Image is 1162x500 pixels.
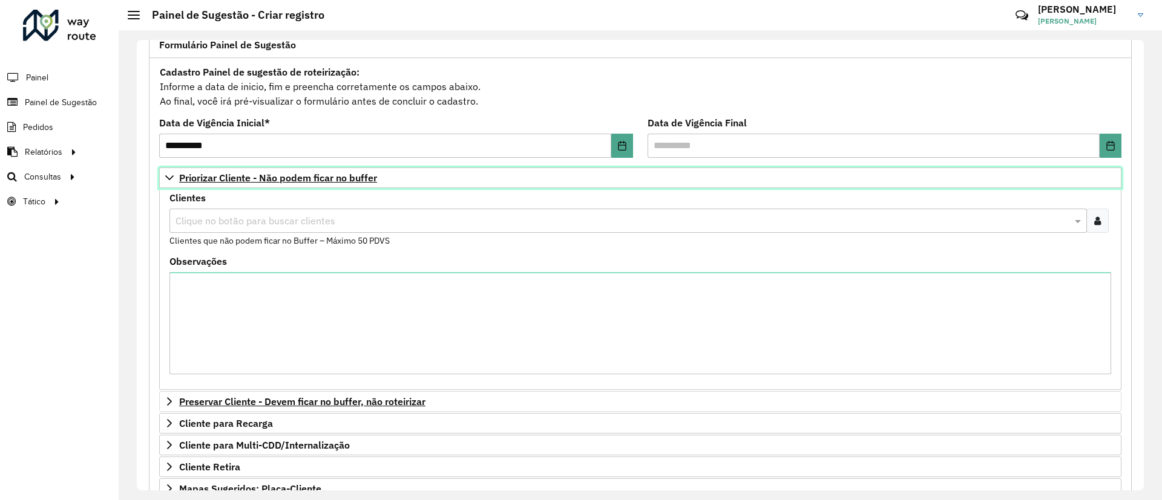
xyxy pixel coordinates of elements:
label: Clientes [169,190,206,205]
span: Relatórios [25,146,62,158]
span: Cliente Retira [179,462,240,472]
div: Priorizar Cliente - Não podem ficar no buffer [159,188,1121,390]
span: Pedidos [23,121,53,134]
span: Cliente para Multi-CDD/Internalização [179,440,350,450]
label: Data de Vigência Inicial [159,115,270,130]
span: Tático [23,195,45,208]
a: Cliente Retira [159,456,1121,477]
button: Choose Date [1100,134,1121,158]
span: Cliente para Recarga [179,418,273,428]
span: Consultas [24,170,61,183]
small: Clientes que não podem ficar no Buffer – Máximo 50 PDVS [169,235,390,246]
span: Preservar Cliente - Devem ficar no buffer, não roteirizar [179,397,425,406]
span: Painel [26,71,48,84]
span: [PERSON_NAME] [1038,16,1129,27]
button: Choose Date [611,134,633,158]
label: Data de Vigência Final [648,115,747,130]
a: Cliente para Recarga [159,413,1121,433]
a: Priorizar Cliente - Não podem ficar no buffer [159,167,1121,188]
div: Informe a data de inicio, fim e preencha corretamente os campos abaixo. Ao final, você irá pré-vi... [159,64,1121,109]
span: Formulário Painel de Sugestão [159,40,296,50]
h2: Painel de Sugestão - Criar registro [140,8,324,22]
a: Preservar Cliente - Devem ficar no buffer, não roteirizar [159,391,1121,412]
label: Observações [169,254,227,268]
a: Cliente para Multi-CDD/Internalização [159,435,1121,455]
h3: [PERSON_NAME] [1038,4,1129,15]
a: Contato Rápido [1009,2,1035,28]
a: Mapas Sugeridos: Placa-Cliente [159,478,1121,499]
strong: Cadastro Painel de sugestão de roteirização: [160,66,359,78]
span: Painel de Sugestão [25,96,97,109]
span: Priorizar Cliente - Não podem ficar no buffer [179,173,377,183]
span: Mapas Sugeridos: Placa-Cliente [179,484,321,493]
